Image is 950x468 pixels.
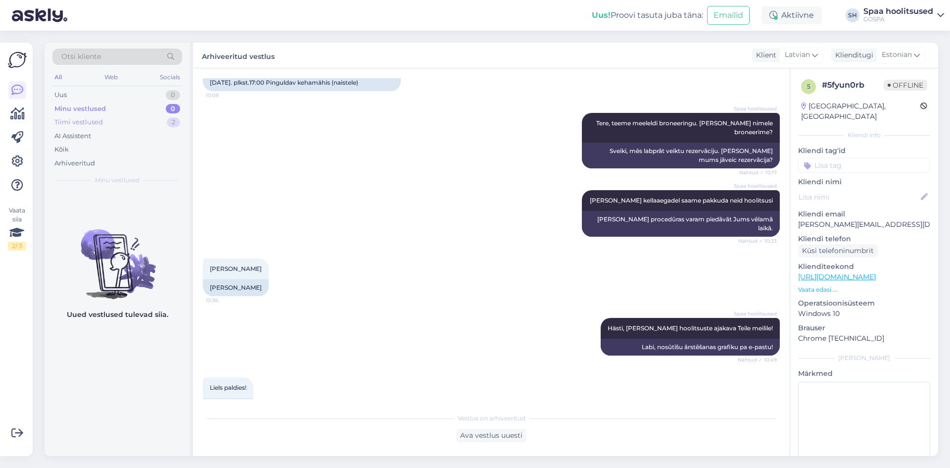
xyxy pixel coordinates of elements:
[798,261,930,272] p: Klienditeekond
[45,211,190,301] img: No chats
[590,197,773,204] span: [PERSON_NAME] kellaaegadel saame pakkuda neid hoolitsusi
[52,71,64,84] div: All
[798,244,878,258] div: Küsi telefoninumbrit
[863,15,933,23] div: GOSPA
[166,90,180,100] div: 0
[798,368,930,379] p: Märkmed
[8,51,27,69] img: Askly Logo
[798,146,930,156] p: Kliendi tag'id
[458,414,525,423] span: Vestlus on arhiveeritud
[582,143,780,168] div: Sveiki, mēs labprāt veiktu rezervāciju. [PERSON_NAME] mums jāveic rezervācija?
[798,272,876,281] a: [URL][DOMAIN_NAME]
[61,52,101,62] span: Otsi kliente
[798,209,930,219] p: Kliendi email
[798,285,930,294] p: Vaata edasi ...
[8,206,26,251] div: Vaata siia
[54,158,95,168] div: Arhiveeritud
[798,158,930,173] input: Lisa tag
[206,297,243,304] span: 10:36
[798,309,930,319] p: Windows 10
[822,79,884,91] div: # 5fyun0rb
[210,265,262,272] span: [PERSON_NAME]
[798,219,930,230] p: [PERSON_NAME][EMAIL_ADDRESS][DOMAIN_NAME]
[166,104,180,114] div: 0
[801,101,920,122] div: [GEOGRAPHIC_DATA], [GEOGRAPHIC_DATA]
[203,74,401,91] div: [DATE]. plkst.17:00 Pinguldav kehamähis (naistele)
[54,145,69,155] div: Kõik
[582,211,780,237] div: [PERSON_NAME] procedūras varam piedāvāt Jums vēlamā laikā.
[54,104,106,114] div: Minu vestlused
[738,237,777,245] span: Nähtud ✓ 10:23
[158,71,182,84] div: Socials
[798,298,930,309] p: Operatsioonisüsteem
[734,182,777,190] span: Spaa hoolitsused
[167,117,180,127] div: 2
[785,50,810,60] span: Latvian
[807,83,810,90] span: 5
[761,6,822,24] div: Aktiivne
[798,234,930,244] p: Kliendi telefon
[596,119,774,136] span: Tere, teeme meeleldi broneeringu. [PERSON_NAME] nimele broneerime?
[592,10,611,20] b: Uus!
[707,6,750,25] button: Emailid
[799,192,919,203] input: Lisa nimi
[95,176,140,185] span: Minu vestlused
[739,169,777,176] span: Nähtud ✓ 10:17
[846,8,859,22] div: SH
[734,105,777,112] span: Spaa hoolitsused
[738,356,777,364] span: Nähtud ✓ 10:49
[752,50,776,60] div: Klient
[592,9,703,21] div: Proovi tasuta juba täna:
[456,429,526,442] div: Ava vestlus uuesti
[798,131,930,140] div: Kliendi info
[54,131,91,141] div: AI Assistent
[102,71,120,84] div: Web
[206,92,243,99] span: 10:09
[734,310,777,317] span: Spaa hoolitsused
[8,242,26,251] div: 2 / 3
[54,90,67,100] div: Uus
[884,80,927,91] span: Offline
[203,279,269,296] div: [PERSON_NAME]
[608,324,773,332] span: Hästi, [PERSON_NAME] hoolitsuste ajakava Teile meilile!
[798,323,930,333] p: Brauser
[67,310,168,320] p: Uued vestlused tulevad siia.
[54,117,103,127] div: Tiimi vestlused
[203,398,253,415] div: Suur aitäh!
[798,177,930,187] p: Kliendi nimi
[601,339,780,356] div: Labi, nosūtīšu ārstēšanas grafiku pa e-pastu!
[210,384,246,391] span: Liels paldies!
[882,50,912,60] span: Estonian
[863,7,944,23] a: Spaa hoolitsusedGOSPA
[798,333,930,344] p: Chrome [TECHNICAL_ID]
[798,354,930,363] div: [PERSON_NAME]
[831,50,873,60] div: Klienditugi
[202,49,275,62] label: Arhiveeritud vestlus
[863,7,933,15] div: Spaa hoolitsused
